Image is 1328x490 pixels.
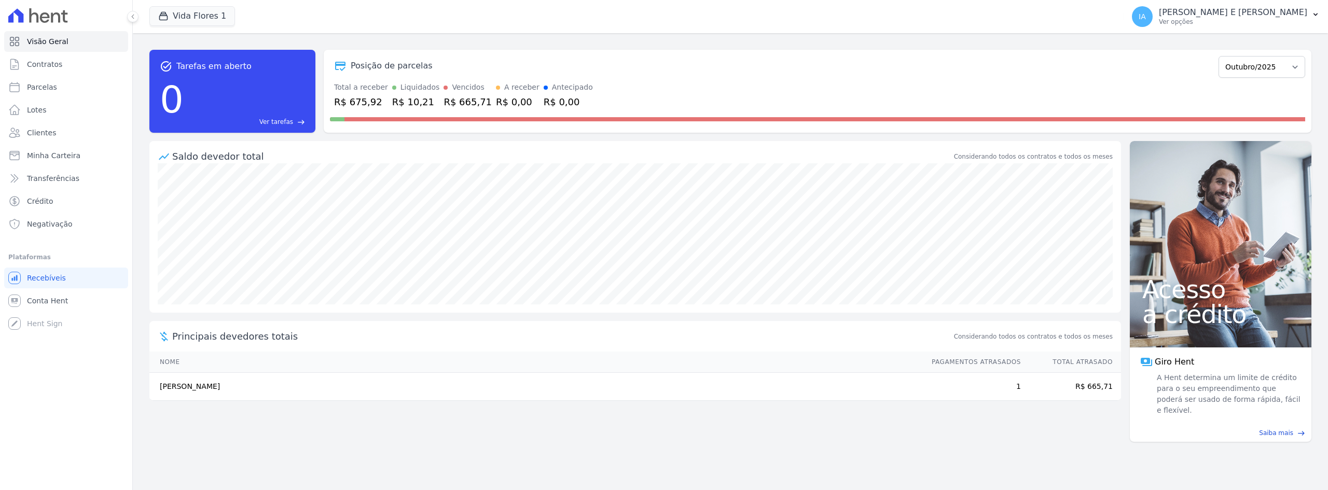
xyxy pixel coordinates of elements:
[149,352,922,373] th: Nome
[149,6,235,26] button: Vida Flores 1
[504,82,539,93] div: A receber
[552,82,593,93] div: Antecipado
[259,117,293,127] span: Ver tarefas
[27,273,66,283] span: Recebíveis
[188,117,305,127] a: Ver tarefas east
[1142,302,1299,327] span: a crédito
[160,60,172,73] span: task_alt
[1297,429,1305,437] span: east
[954,332,1113,341] span: Considerando todos os contratos e todos os meses
[27,150,80,161] span: Minha Carteira
[922,352,1021,373] th: Pagamentos Atrasados
[27,196,53,206] span: Crédito
[27,173,79,184] span: Transferências
[1259,428,1293,438] span: Saiba mais
[4,168,128,189] a: Transferências
[392,95,440,109] div: R$ 10,21
[1159,18,1307,26] p: Ver opções
[27,59,62,69] span: Contratos
[334,82,388,93] div: Total a receber
[1021,373,1121,401] td: R$ 665,71
[1155,372,1301,416] span: A Hent determina um limite de crédito para o seu empreendimento que poderá ser usado de forma ráp...
[27,105,47,115] span: Lotes
[544,95,593,109] div: R$ 0,00
[172,149,952,163] div: Saldo devedor total
[4,214,128,234] a: Negativação
[496,95,539,109] div: R$ 0,00
[27,36,68,47] span: Visão Geral
[1124,2,1328,31] button: IA [PERSON_NAME] E [PERSON_NAME] Ver opções
[4,191,128,212] a: Crédito
[27,296,68,306] span: Conta Hent
[1139,13,1146,20] span: IA
[452,82,484,93] div: Vencidos
[400,82,440,93] div: Liquidados
[1021,352,1121,373] th: Total Atrasado
[27,219,73,229] span: Negativação
[27,82,57,92] span: Parcelas
[1159,7,1307,18] p: [PERSON_NAME] E [PERSON_NAME]
[4,268,128,288] a: Recebíveis
[160,73,184,127] div: 0
[8,251,124,263] div: Plataformas
[1155,356,1194,368] span: Giro Hent
[4,145,128,166] a: Minha Carteira
[954,152,1113,161] div: Considerando todos os contratos e todos os meses
[4,77,128,97] a: Parcelas
[351,60,433,72] div: Posição de parcelas
[27,128,56,138] span: Clientes
[4,122,128,143] a: Clientes
[172,329,952,343] span: Principais devedores totais
[4,100,128,120] a: Lotes
[4,54,128,75] a: Contratos
[334,95,388,109] div: R$ 675,92
[444,95,492,109] div: R$ 665,71
[1136,428,1305,438] a: Saiba mais east
[176,60,252,73] span: Tarefas em aberto
[4,31,128,52] a: Visão Geral
[4,290,128,311] a: Conta Hent
[149,373,922,401] td: [PERSON_NAME]
[1142,277,1299,302] span: Acesso
[297,118,305,126] span: east
[922,373,1021,401] td: 1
